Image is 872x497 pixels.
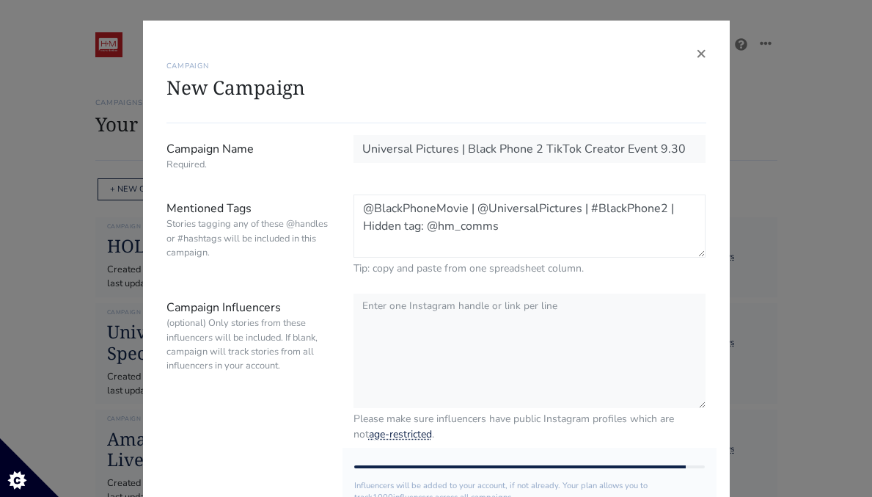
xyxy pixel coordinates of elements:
button: Close [696,44,706,62]
small: Stories tagging any of these @handles or #hashtags will be included in this campaign. [166,217,331,260]
label: Mentioned Tags [155,195,342,276]
h1: New Campaign [166,76,706,99]
small: (optional) Only stories from these influencers will be included. If blank, campaign will track st... [166,316,331,373]
label: Campaign Influencers [155,294,342,442]
a: age-restricted [369,427,432,441]
h6: CAMPAIGN [166,62,706,70]
input: Campaign Name [353,135,706,163]
span: × [696,41,706,65]
small: Required. [166,158,331,172]
label: Campaign Name [155,135,342,177]
small: Tip: copy and paste from one spreadsheet column. [353,261,706,276]
small: Please make sure influencers have public Instagram profiles which are not . [353,411,706,442]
